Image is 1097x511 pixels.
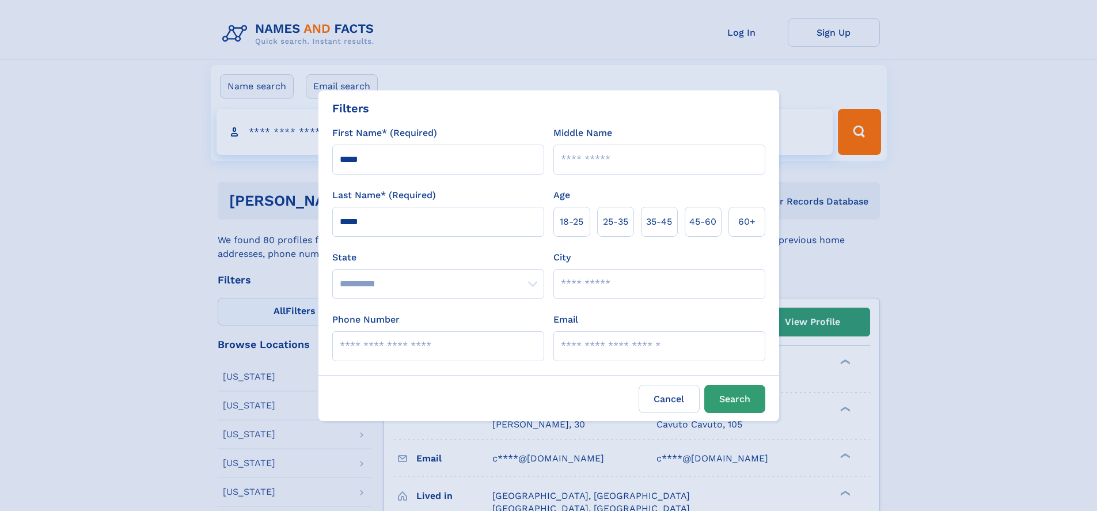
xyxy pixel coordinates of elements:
[553,188,570,202] label: Age
[603,215,628,229] span: 25‑35
[553,126,612,140] label: Middle Name
[704,385,765,413] button: Search
[553,313,578,327] label: Email
[639,385,700,413] label: Cancel
[332,188,436,202] label: Last Name* (Required)
[332,251,544,264] label: State
[332,100,369,117] div: Filters
[689,215,716,229] span: 45‑60
[738,215,756,229] span: 60+
[560,215,583,229] span: 18‑25
[332,126,437,140] label: First Name* (Required)
[332,313,400,327] label: Phone Number
[646,215,672,229] span: 35‑45
[553,251,571,264] label: City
